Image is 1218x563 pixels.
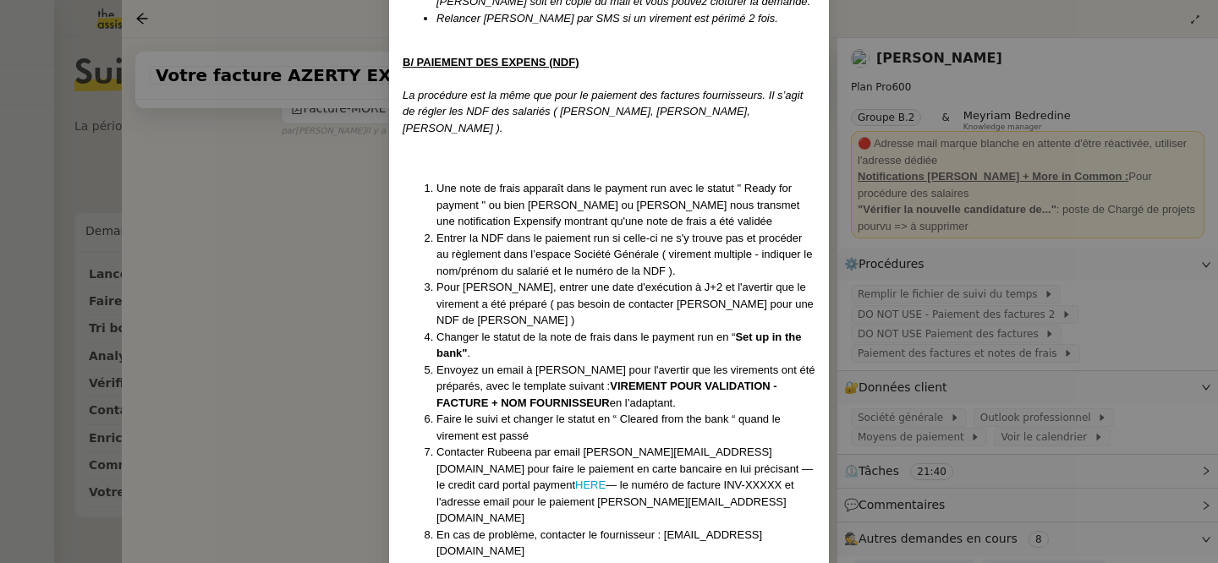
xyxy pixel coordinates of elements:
em: La procédure est la même que pour le paiement des factures fournisseurs. Il s’agit de régler les ... [403,89,803,134]
span: et le numéro de la NDF ). [552,265,676,277]
u: B/ PAIEMENT DES EXPENS (NDF) [403,56,579,68]
em: Relancer [PERSON_NAME] par SMS si un virement est périmé 2 fois. [436,12,778,25]
a: HERE [575,478,606,491]
strong: VIREMENT POUR VALIDATION - FACTURE + NOM FOURNISSEUR [436,380,777,409]
span: Une note de frais apparaît dans le payment run avec le statut " Ready for payment " ou bien [PERS... [436,182,799,227]
span: en l’adaptant. [610,396,676,409]
span: Faire le suivi et changer le statut en “ Cleared from the bank “ quand le virement est passé [436,413,781,442]
span: — le numéro de facture INV-XXXXX et l'adresse email pour le paiement [PERSON_NAME][EMAIL_ADDRESS]... [436,478,794,524]
span: . [468,347,471,359]
span: En cas de problème, contacter le fournisseur : [EMAIL_ADDRESS][DOMAIN_NAME] [436,528,762,558]
span: Pour [PERSON_NAME], entrer une date d'exécution à J+2 et l'avertir que le virement a été préparé ... [436,281,814,326]
span: Changer le statut de la note de frais dans le payment run en “ [436,331,735,343]
span: Contacter Rubeena par email [PERSON_NAME][EMAIL_ADDRESS][DOMAIN_NAME] pour faire le paiement en c... [436,445,813,491]
span: Entrer la NDF dans le paiement run si celle-ci ne s'y trouve pas et procéder au règlement dans l’... [436,232,812,277]
span: Envoyez un email à [PERSON_NAME] pour l'avertir que les virements ont été préparés, avec le templ... [436,363,815,393]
